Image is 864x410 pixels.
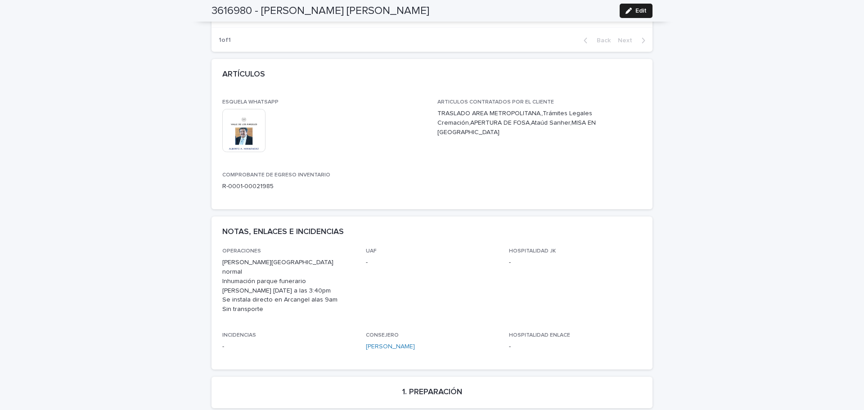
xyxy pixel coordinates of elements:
[222,172,330,178] span: COMPROBANTE DE EGRESO INVENTARIO
[222,248,261,254] span: OPERACIONES
[618,37,638,44] span: Next
[222,70,265,80] h2: ARTÍCULOS
[620,4,652,18] button: Edit
[614,36,652,45] button: Next
[509,342,642,351] p: -
[437,109,642,137] p: TRASLADO AREA METROPOLITANA,,Trámites Legales Cremación,APERTURA DE FOSA,Ataúd Sanher,MISA EN [GE...
[211,5,429,18] h2: 3616980 - [PERSON_NAME] [PERSON_NAME]
[222,99,279,105] span: ESQUELA WHATSAPP
[366,258,499,267] p: -
[222,182,427,191] p: R-0001-00021985
[591,37,611,44] span: Back
[509,258,642,267] p: -
[635,8,647,14] span: Edit
[366,342,415,351] a: [PERSON_NAME]
[211,29,238,51] p: 1 of 1
[222,333,256,338] span: INCIDENCIAS
[366,248,377,254] span: UAF
[222,227,344,237] h2: NOTAS, ENLACES E INCIDENCIAS
[402,387,462,397] h2: 1. PREPARACIÓN
[222,342,355,351] p: -
[366,333,399,338] span: CONSEJERO
[222,258,355,314] p: [PERSON_NAME][GEOGRAPHIC_DATA] normal Inhumación parque funerario [PERSON_NAME] [DATE] a las 3:40...
[576,36,614,45] button: Back
[509,248,556,254] span: HOSPITALIDAD JK
[437,99,554,105] span: ARTICULOS CONTRATADOS POR EL CLIENTE
[509,333,570,338] span: HOSPITALIDAD ENLACE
